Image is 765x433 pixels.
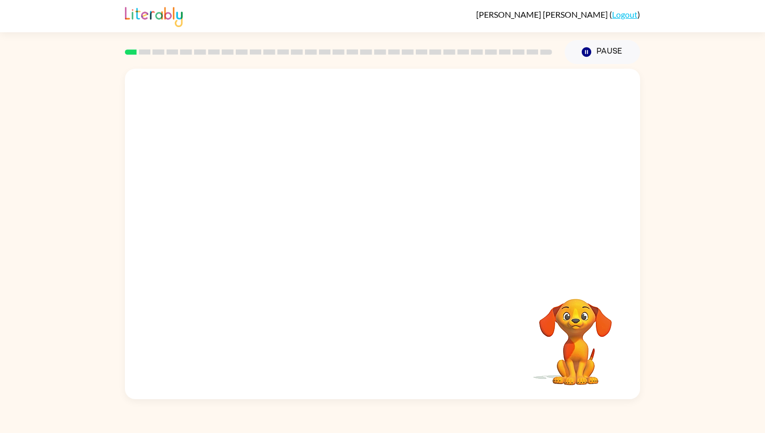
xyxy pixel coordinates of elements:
video: Your browser must support playing .mp4 files to use Literably. Please try using another browser. [524,283,628,387]
div: ( ) [476,9,640,19]
a: Logout [612,9,637,19]
button: Pause [565,40,640,64]
span: [PERSON_NAME] [PERSON_NAME] [476,9,609,19]
img: Literably [125,4,183,27]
